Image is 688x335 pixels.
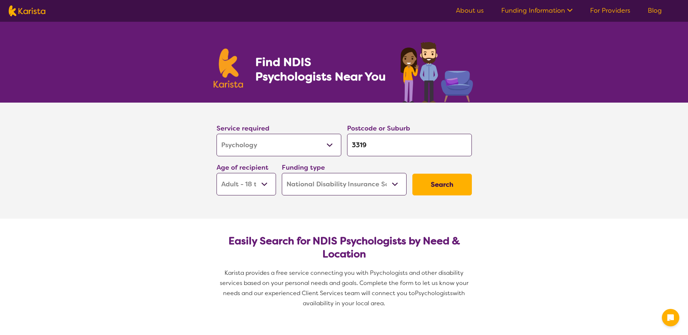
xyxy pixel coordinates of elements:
img: psychology [398,39,475,103]
label: Service required [217,124,269,133]
a: Funding Information [501,6,573,15]
label: Age of recipient [217,163,268,172]
a: For Providers [590,6,630,15]
span: Psychologists [415,289,453,297]
input: Type [347,134,472,156]
h1: Find NDIS Psychologists Near You [255,55,390,84]
h2: Easily Search for NDIS Psychologists by Need & Location [222,235,466,261]
label: Funding type [282,163,325,172]
a: Blog [648,6,662,15]
button: Search [412,174,472,195]
img: Karista logo [214,49,243,88]
label: Postcode or Suburb [347,124,410,133]
span: Karista provides a free service connecting you with Psychologists and other disability services b... [220,269,470,297]
img: Karista logo [9,5,45,16]
a: About us [456,6,484,15]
